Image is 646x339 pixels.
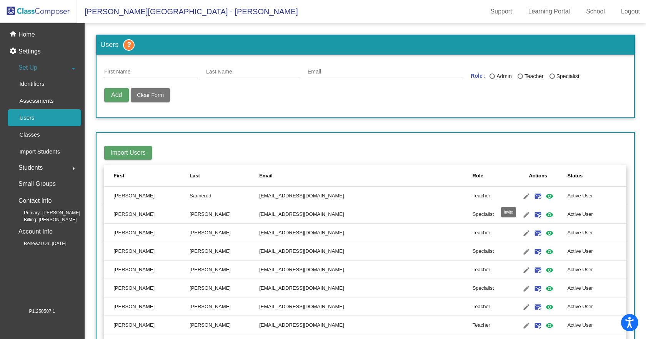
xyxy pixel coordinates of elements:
[104,316,190,334] td: [PERSON_NAME]
[206,69,300,75] input: Last Name
[259,205,473,224] td: [EMAIL_ADDRESS][DOMAIN_NAME]
[522,210,531,219] mat-icon: edit
[259,187,473,205] td: [EMAIL_ADDRESS][DOMAIN_NAME]
[190,261,259,279] td: [PERSON_NAME]
[522,284,531,293] mat-icon: edit
[567,224,626,242] td: Active User
[567,316,626,334] td: Active User
[533,210,543,219] mat-icon: mark_email_read
[12,240,66,247] span: Renewal On: [DATE]
[104,69,198,75] input: First Name
[19,130,40,139] p: Classes
[533,302,543,312] mat-icon: mark_email_read
[545,266,554,275] mat-icon: visibility
[473,297,509,316] td: Teacher
[555,72,579,80] div: Specialist
[567,172,583,180] div: Status
[473,279,509,297] td: Specialist
[615,5,646,18] a: Logout
[18,179,56,189] p: Small Groups
[12,209,80,216] span: Primary: [PERSON_NAME]
[473,224,509,242] td: Teacher
[567,261,626,279] td: Active User
[473,172,509,180] div: Role
[473,261,509,279] td: Teacher
[104,242,190,261] td: [PERSON_NAME]
[522,247,531,256] mat-icon: edit
[473,187,509,205] td: Teacher
[190,242,259,261] td: [PERSON_NAME]
[509,165,567,187] th: Actions
[19,79,44,89] p: Identifiers
[104,187,190,205] td: [PERSON_NAME]
[533,229,543,238] mat-icon: mark_email_read
[18,226,53,237] p: Account Info
[190,224,259,242] td: [PERSON_NAME]
[259,261,473,279] td: [EMAIL_ADDRESS][DOMAIN_NAME]
[533,321,543,330] mat-icon: mark_email_read
[259,316,473,334] td: [EMAIL_ADDRESS][DOMAIN_NAME]
[484,5,518,18] a: Support
[190,187,259,205] td: Sannerud
[77,5,298,18] span: [PERSON_NAME][GEOGRAPHIC_DATA] - [PERSON_NAME]
[104,261,190,279] td: [PERSON_NAME]
[567,297,626,316] td: Active User
[473,316,509,334] td: Teacher
[533,284,543,293] mat-icon: mark_email_read
[545,302,554,312] mat-icon: visibility
[19,147,60,156] p: Import Students
[131,88,170,102] button: Clear Form
[19,96,53,105] p: Assessments
[545,210,554,219] mat-icon: visibility
[567,187,626,205] td: Active User
[259,172,273,180] div: Email
[111,92,122,98] span: Add
[190,172,200,180] div: Last
[545,321,554,330] mat-icon: visibility
[190,205,259,224] td: [PERSON_NAME]
[473,172,483,180] div: Role
[259,172,473,180] div: Email
[471,72,486,80] mat-label: Role :
[522,302,531,312] mat-icon: edit
[522,266,531,275] mat-icon: edit
[259,279,473,297] td: [EMAIL_ADDRESS][DOMAIN_NAME]
[567,242,626,261] td: Active User
[259,297,473,316] td: [EMAIL_ADDRESS][DOMAIN_NAME]
[104,146,152,160] button: Import Users
[9,47,18,56] mat-icon: settings
[18,62,37,73] span: Set Up
[104,224,190,242] td: [PERSON_NAME]
[473,242,509,261] td: Specialist
[522,321,531,330] mat-icon: edit
[522,229,531,238] mat-icon: edit
[308,69,463,75] input: E Mail
[104,205,190,224] td: [PERSON_NAME]
[190,172,259,180] div: Last
[190,279,259,297] td: [PERSON_NAME]
[567,172,617,180] div: Status
[580,5,611,18] a: School
[18,47,41,56] p: Settings
[110,149,146,156] span: Import Users
[259,224,473,242] td: [EMAIL_ADDRESS][DOMAIN_NAME]
[190,297,259,316] td: [PERSON_NAME]
[18,162,43,173] span: Students
[533,266,543,275] mat-icon: mark_email_read
[259,242,473,261] td: [EMAIL_ADDRESS][DOMAIN_NAME]
[545,284,554,293] mat-icon: visibility
[545,229,554,238] mat-icon: visibility
[104,88,129,102] button: Add
[190,316,259,334] td: [PERSON_NAME]
[545,247,554,256] mat-icon: visibility
[489,72,585,80] mat-radio-group: Last Name
[523,72,544,80] div: Teacher
[18,30,35,39] p: Home
[104,297,190,316] td: [PERSON_NAME]
[495,72,512,80] div: Admin
[18,195,52,206] p: Contact Info
[533,192,543,201] mat-icon: mark_email_read
[12,216,77,223] span: Billing: [PERSON_NAME]
[69,64,78,73] mat-icon: arrow_drop_down
[545,192,554,201] mat-icon: visibility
